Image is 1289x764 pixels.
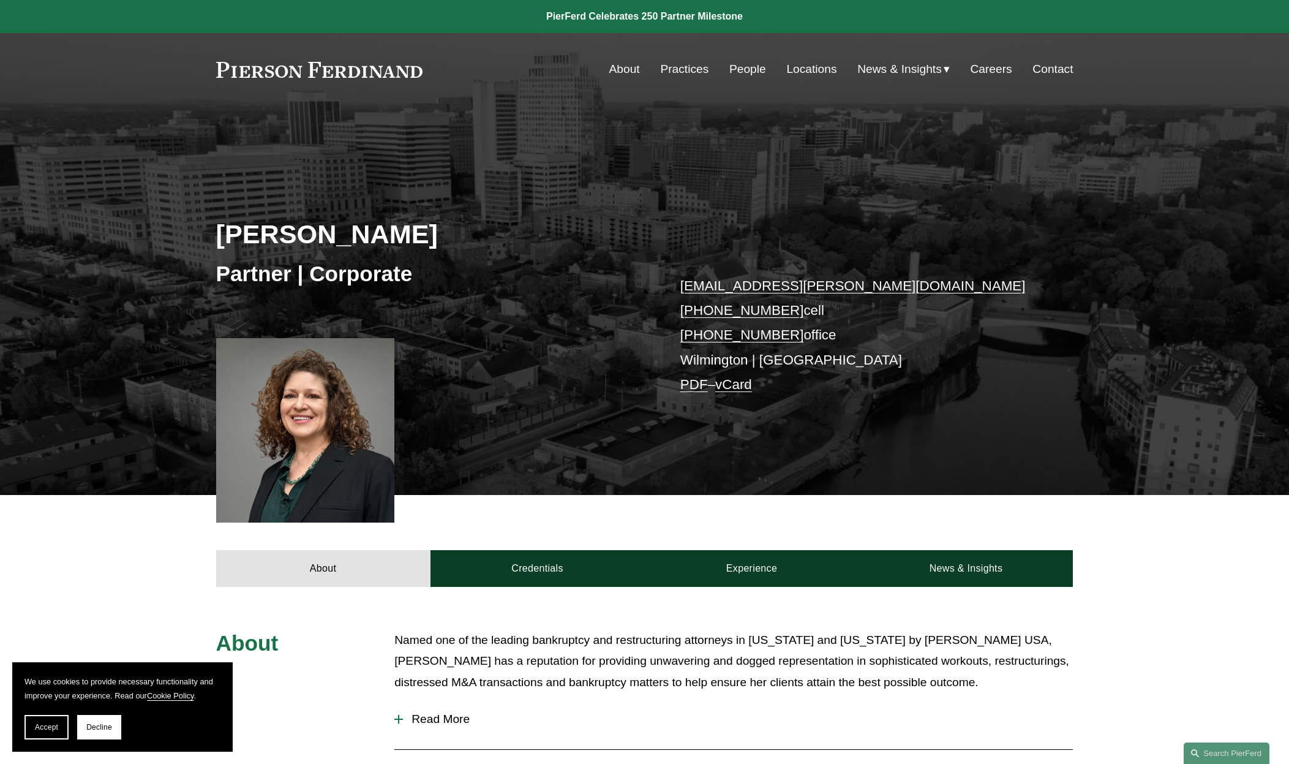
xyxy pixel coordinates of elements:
a: Locations [786,58,836,81]
span: Read More [403,713,1073,726]
p: We use cookies to provide necessary functionality and improve your experience. Read our . [24,675,220,703]
a: Cookie Policy [147,691,194,700]
span: About [216,631,279,655]
a: Search this site [1184,743,1269,764]
a: People [729,58,766,81]
span: Decline [86,723,112,732]
section: Cookie banner [12,662,233,752]
a: vCard [715,377,752,392]
a: Careers [970,58,1012,81]
p: cell office Wilmington | [GEOGRAPHIC_DATA] – [680,274,1037,398]
span: Accept [35,723,58,732]
a: Contact [1032,58,1073,81]
h2: [PERSON_NAME] [216,218,645,250]
a: [PHONE_NUMBER] [680,327,804,342]
p: Named one of the leading bankruptcy and restructuring attorneys in [US_STATE] and [US_STATE] by [... [394,630,1073,694]
a: About [609,58,640,81]
a: Credentials [430,550,645,587]
a: Practices [660,58,708,81]
a: [PHONE_NUMBER] [680,303,804,318]
a: Experience [645,550,859,587]
a: PDF [680,377,708,392]
a: About [216,550,430,587]
a: News & Insights [859,550,1073,587]
span: News & Insights [857,59,942,80]
button: Decline [77,715,121,739]
a: folder dropdown [857,58,950,81]
a: [EMAIL_ADDRESS][PERSON_NAME][DOMAIN_NAME] [680,278,1026,293]
button: Accept [24,715,69,739]
h3: Partner | Corporate [216,260,645,287]
button: Read More [394,703,1073,735]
